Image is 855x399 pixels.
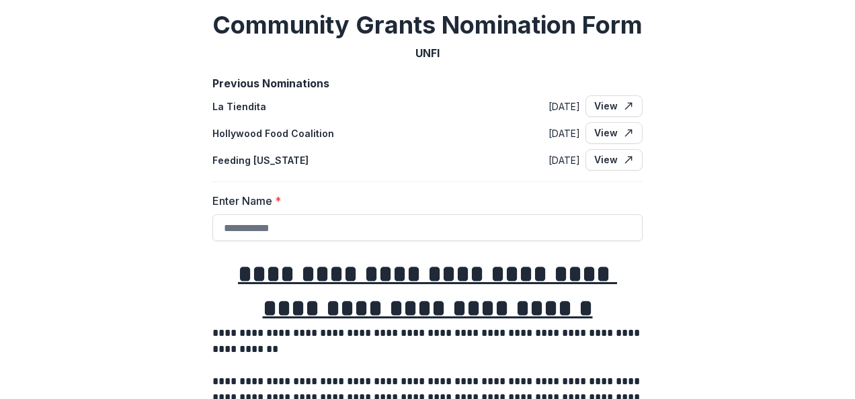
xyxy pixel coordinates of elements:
[212,153,309,167] p: Feeding [US_STATE]
[212,99,266,114] p: La Tiendita
[585,122,643,144] a: View
[212,11,643,40] h2: Community Grants Nomination Form
[212,193,635,209] label: Enter Name
[212,126,334,140] p: Hollywood Food Coalition
[585,149,643,171] a: View
[212,77,643,90] h2: Previous Nominations
[548,126,580,140] p: [DATE]
[548,99,580,114] p: [DATE]
[548,153,580,167] p: [DATE]
[415,45,440,61] p: UNFI
[585,95,643,117] a: View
